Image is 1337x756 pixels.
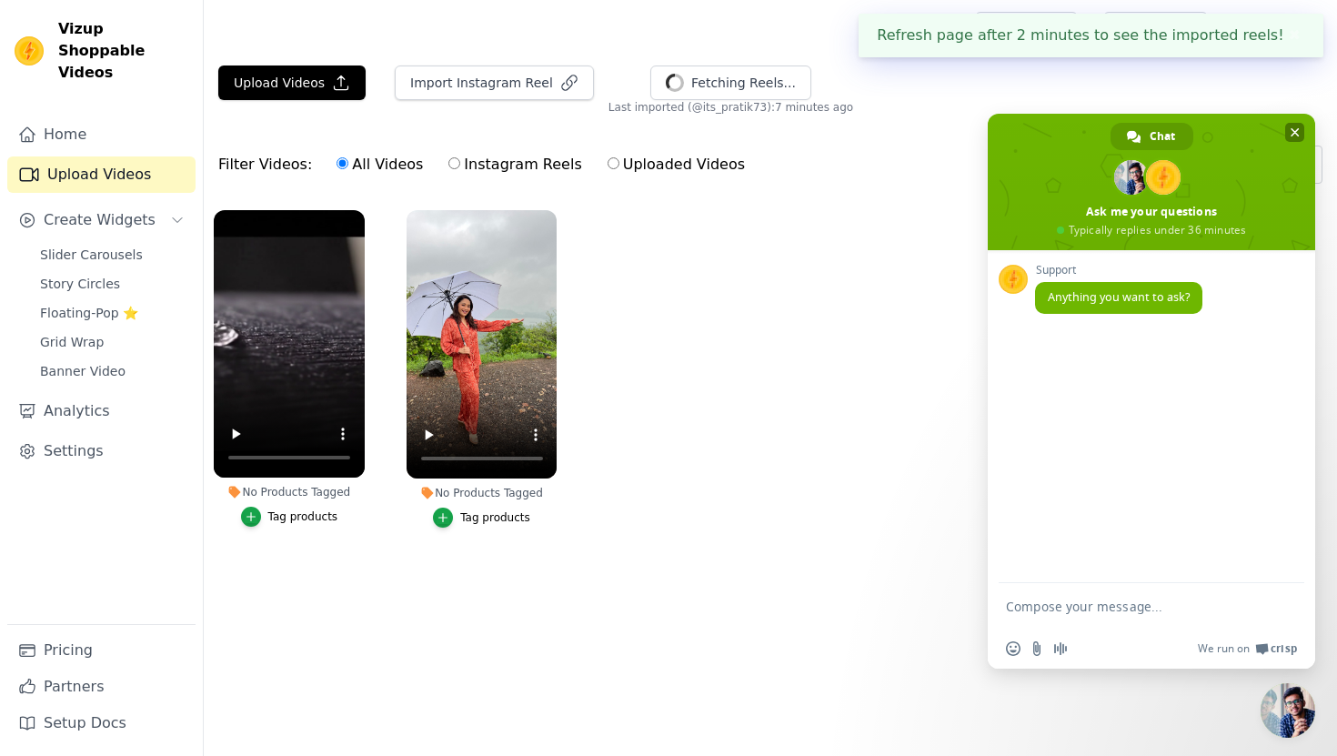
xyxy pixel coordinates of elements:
a: Story Circles [29,271,196,297]
span: Create Widgets [44,209,156,231]
input: Uploaded Videos [608,157,619,169]
input: All Videos [337,157,348,169]
a: Slider Carousels [29,242,196,267]
div: No Products Tagged [407,486,558,500]
a: Help Setup [975,12,1078,46]
a: Floating-Pop ⭐ [29,300,196,326]
label: All Videos [336,153,424,176]
button: Upload Videos [218,66,366,100]
p: My Store [1252,13,1322,45]
span: Last imported (@ its_pratik73 ): 7 minutes ago [608,100,853,115]
a: Close chat [1261,683,1315,738]
textarea: Compose your message... [1006,583,1261,629]
span: Banner Video [40,362,126,380]
a: Banner Video [29,358,196,384]
button: Create Widgets [7,202,196,238]
span: Story Circles [40,275,120,293]
a: Setup Docs [7,705,196,741]
span: Support [1035,264,1202,277]
span: Audio message [1053,641,1068,656]
span: Anything you want to ask? [1048,289,1190,305]
input: Instagram Reels [448,157,460,169]
span: Send a file [1030,641,1044,656]
a: Analytics [7,393,196,429]
a: Pricing [7,632,196,669]
a: Partners [7,669,196,705]
a: Chat [1111,123,1193,150]
a: Book Demo [1103,12,1208,46]
a: Grid Wrap [29,329,196,355]
label: Uploaded Videos [607,153,746,176]
span: Insert an emoji [1006,641,1020,656]
button: Tag products [433,508,530,528]
button: Close [1284,25,1305,46]
button: Import Instagram Reel [395,66,594,100]
label: Instagram Reels [447,153,582,176]
a: Home [7,116,196,153]
span: We run on [1198,641,1250,656]
a: Upload Videos [7,156,196,193]
img: Vizup [15,36,44,66]
a: Settings [7,433,196,469]
span: Vizup Shoppable Videos [58,18,188,84]
span: Slider Carousels [40,246,143,264]
span: Close chat [1285,123,1304,142]
a: We run onCrisp [1198,641,1297,656]
div: Tag products [268,509,338,524]
span: Crisp [1271,641,1297,656]
button: Tag products [241,507,338,527]
div: No Products Tagged [214,485,365,499]
span: Floating-Pop ⭐ [40,304,138,322]
button: Fetching Reels... [650,66,811,100]
div: Filter Videos: [218,144,755,186]
button: M My Store [1222,13,1322,45]
span: Grid Wrap [40,333,104,351]
span: Chat [1150,123,1175,150]
div: Tag products [460,510,530,525]
div: Refresh page after 2 minutes to see the imported reels! [859,14,1323,57]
